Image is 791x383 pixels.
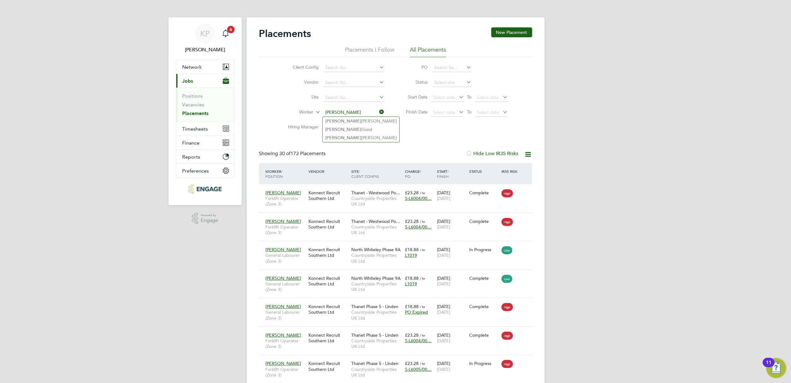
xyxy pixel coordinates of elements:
span: [PERSON_NAME] [266,190,301,196]
span: Forklift Operator (Zone 3) [266,338,305,349]
span: Countryside Properties UK Ltd [351,309,402,321]
b: [PERSON_NAME] [325,135,361,141]
input: Search for... [323,63,384,72]
span: [DATE] [437,196,450,201]
button: Reports [176,150,234,164]
div: In Progress [469,247,498,252]
span: £18.88 [405,304,419,309]
label: Vendor [283,79,319,85]
div: [DATE] [435,244,468,261]
span: Select date [477,109,499,115]
input: Select one [432,78,472,87]
nav: Main navigation [169,17,242,205]
label: Client Config [283,64,319,70]
span: Countryside Properties UK Ltd [351,224,402,235]
span: PO Expired [405,309,428,315]
div: [DATE] [435,301,468,318]
div: Charge [403,166,436,182]
span: 173 Placements [280,150,326,157]
span: High [501,189,513,197]
span: Countryside Properties UK Ltd [351,338,402,349]
span: To [465,93,474,101]
span: Powered by [201,213,218,218]
input: Search for... [323,108,384,117]
span: / hr [420,304,425,309]
label: Site [283,94,319,100]
span: £18.88 [405,247,419,252]
span: £23.28 [405,190,419,196]
span: Forklift Operator (Zone 3) [266,196,305,207]
a: 6 [219,24,232,44]
div: 11 [766,362,771,371]
span: Thanet Phase 5 - Linden [351,332,398,338]
label: Worker [278,109,314,115]
span: L1019 [405,252,417,258]
button: Network [176,60,234,74]
label: Start Date [400,94,428,100]
button: New Placement [491,27,532,37]
span: 30 of [280,150,291,157]
div: [DATE] [435,187,468,204]
span: To [465,108,474,116]
div: Complete [469,275,498,281]
span: Thanet - Westwood Po… [351,219,400,224]
span: Select date [433,109,456,115]
input: Search for... [323,78,384,87]
b: [PERSON_NAME] [325,118,361,124]
b: [PERSON_NAME] [325,127,361,132]
div: Site [350,166,403,182]
span: [DATE] [437,338,450,344]
span: / PO [405,169,421,179]
span: Network [182,64,202,70]
span: Countryside Properties UK Ltd [351,196,402,207]
h2: Placements [259,27,311,40]
a: KP[PERSON_NAME] [176,24,234,53]
span: General Labourer (Zone 3) [266,309,305,321]
li: All Placements [410,46,446,57]
span: [PERSON_NAME] [266,275,301,281]
a: [PERSON_NAME]Forklift Operator (Zone 3)Konnect Recruit Southern LtdThanet - Westwood Po…Countrysi... [264,215,532,220]
span: £23.28 [405,219,419,224]
span: Countryside Properties UK Ltd [351,367,402,378]
div: In Progress [469,361,498,366]
div: [DATE] [435,215,468,233]
span: / hr [420,191,425,195]
input: Search for... [323,93,384,102]
span: Timesheets [182,126,208,132]
div: [DATE] [435,272,468,290]
div: Konnect Recruit Southern Ltd [307,244,350,261]
div: Konnect Recruit Southern Ltd [307,301,350,318]
span: / hr [420,361,425,366]
span: / hr [420,247,425,252]
div: Start [435,166,468,182]
span: / hr [420,333,425,338]
span: Jobs [182,78,193,84]
span: North Whiteley Phase 9A [351,247,401,252]
span: Thanet Phase 5 - Linden [351,361,398,366]
div: Vendor [307,166,350,177]
span: North Whiteley Phase 9A [351,275,401,281]
label: Finish Date [400,109,428,115]
button: Finance [176,136,234,150]
span: Thanet - Westwood Po… [351,190,400,196]
div: Showing [259,150,327,157]
span: / Finish [437,169,449,179]
span: High [501,303,513,311]
span: [PERSON_NAME] [266,361,301,366]
a: Positions [182,93,203,99]
label: PO [400,64,428,70]
label: Hiring Manager [283,124,319,130]
img: konnectrecruit-logo-retina.png [188,184,222,194]
div: [DATE] [435,329,468,347]
button: Timesheets [176,122,234,136]
span: General Labourer (Zone 3) [266,281,305,292]
span: [DATE] [437,309,450,315]
span: Low [501,246,512,254]
span: Thanet Phase 5 - Linden [351,304,398,309]
span: High [501,360,513,368]
span: Forklift Operator (Zone 3) [266,224,305,235]
li: [PERSON_NAME] [323,117,399,125]
div: Jobs [176,88,234,122]
span: Engage [201,218,218,223]
span: General Labourer (Zone 3) [266,252,305,264]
